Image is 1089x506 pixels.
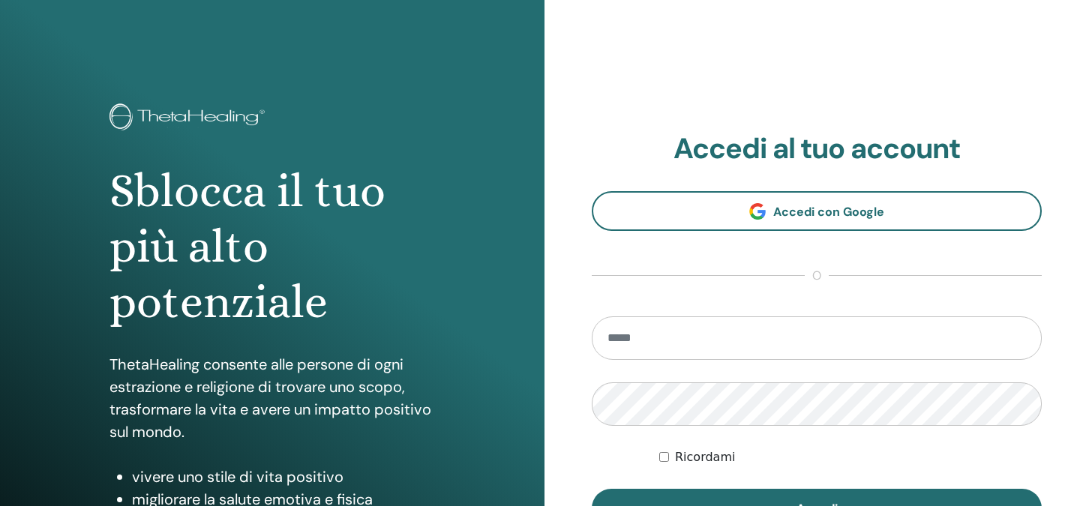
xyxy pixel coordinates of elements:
[659,448,1042,466] div: Keep me authenticated indefinitely or until I manually logout
[675,448,735,466] label: Ricordami
[592,191,1042,231] a: Accedi con Google
[109,163,435,331] h1: Sblocca il tuo più alto potenziale
[773,204,884,220] span: Accedi con Google
[132,466,435,488] li: vivere uno stile di vita positivo
[592,132,1042,166] h2: Accedi al tuo account
[805,267,829,285] span: o
[109,353,435,443] p: ThetaHealing consente alle persone di ogni estrazione e religione di trovare uno scopo, trasforma...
